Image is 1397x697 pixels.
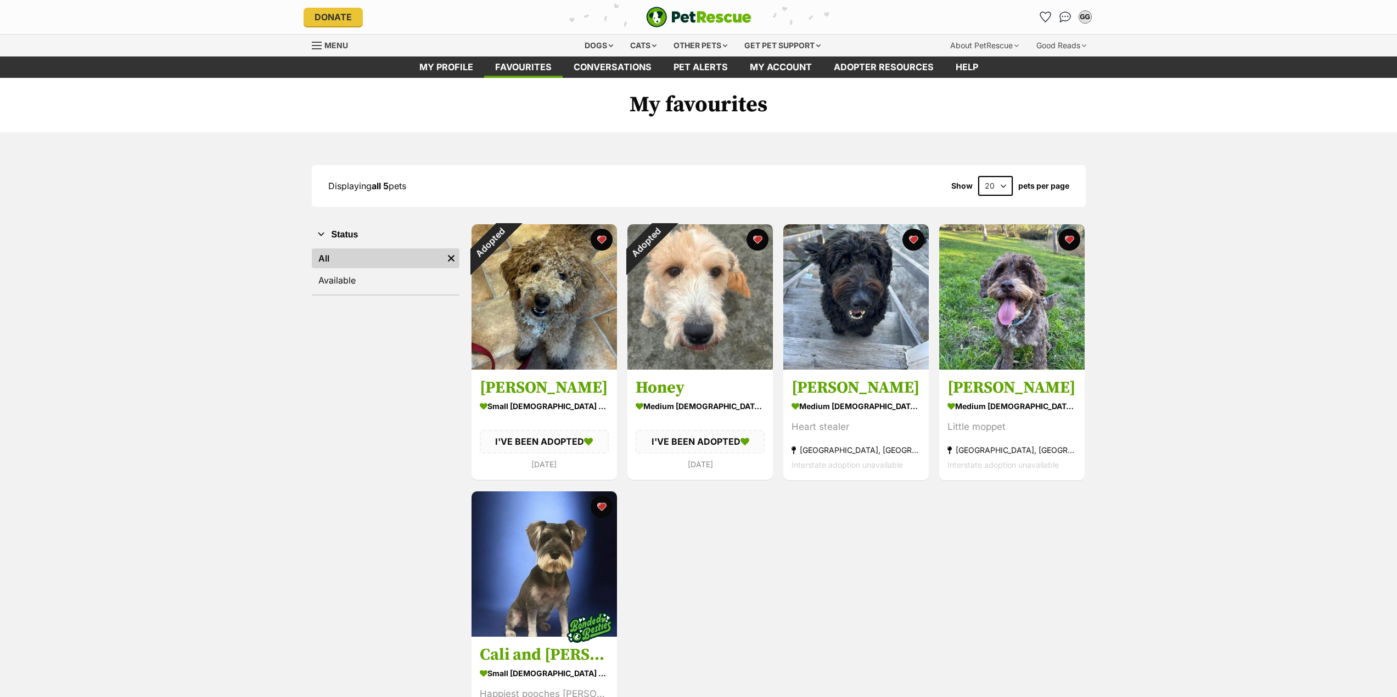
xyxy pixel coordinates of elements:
[1057,8,1074,26] a: Conversations
[1037,8,1054,26] a: Favourites
[783,224,929,370] img: Bodhi Quinnell
[312,35,356,54] a: Menu
[627,370,773,480] a: Honey medium [DEMOGRAPHIC_DATA] Dog I'VE BEEN ADOPTED [DATE] favourite
[577,35,621,56] div: Dogs
[484,56,563,78] a: Favourites
[747,229,768,251] button: favourite
[328,180,406,191] span: Displaying pets
[312,228,459,242] button: Status
[312,270,459,290] a: Available
[627,224,773,370] img: Honey
[939,224,1085,370] img: Milo Russelton
[591,496,613,518] button: favourite
[942,35,1026,56] div: About PetRescue
[372,180,389,191] strong: all 5
[480,399,609,415] div: small [DEMOGRAPHIC_DATA] Dog
[312,248,443,268] a: All
[947,399,1076,415] div: medium [DEMOGRAPHIC_DATA] Dog
[408,56,484,78] a: My profile
[562,600,617,655] img: bonded besties
[737,35,828,56] div: Get pet support
[947,443,1076,458] div: [GEOGRAPHIC_DATA], [GEOGRAPHIC_DATA]
[1029,35,1094,56] div: Good Reads
[792,378,921,399] h3: [PERSON_NAME]
[443,248,459,268] a: Remove filter
[304,8,363,26] a: Donate
[947,378,1076,399] h3: [PERSON_NAME]
[563,56,663,78] a: conversations
[636,378,765,399] h3: Honey
[939,370,1085,481] a: [PERSON_NAME] medium [DEMOGRAPHIC_DATA] Dog Little moppet [GEOGRAPHIC_DATA], [GEOGRAPHIC_DATA] In...
[663,56,739,78] a: Pet alerts
[902,229,924,251] button: favourite
[1080,12,1091,22] div: GG
[613,210,678,275] div: Adopted
[324,41,348,50] span: Menu
[312,246,459,294] div: Status
[947,461,1059,470] span: Interstate adoption unavailable
[947,420,1076,435] div: Little moppet
[636,457,765,472] div: [DATE]
[636,430,765,454] div: I'VE BEEN ADOPTED
[646,7,751,27] a: PetRescue
[823,56,945,78] a: Adopter resources
[472,224,617,370] img: Bailey
[480,457,609,472] div: [DATE]
[945,56,989,78] a: Help
[472,491,617,637] img: Cali and Theo
[739,56,823,78] a: My account
[480,644,609,665] h3: Cali and [PERSON_NAME]
[646,7,751,27] img: logo-e224e6f780fb5917bec1dbf3a21bbac754714ae5b6737aabdf751b685950b380.svg
[480,378,609,399] h3: [PERSON_NAME]
[472,361,617,372] a: Adopted
[783,370,929,481] a: [PERSON_NAME] medium [DEMOGRAPHIC_DATA] Dog Heart stealer [GEOGRAPHIC_DATA], [GEOGRAPHIC_DATA] In...
[622,35,664,56] div: Cats
[1076,8,1094,26] button: My account
[1037,8,1094,26] ul: Account quick links
[1059,12,1071,22] img: chat-41dd97257d64d25036548639549fe6c8038ab92f7586957e7f3b1b290dea8141.svg
[792,420,921,435] div: Heart stealer
[472,370,617,480] a: [PERSON_NAME] small [DEMOGRAPHIC_DATA] Dog I'VE BEEN ADOPTED [DATE] favourite
[636,399,765,415] div: medium [DEMOGRAPHIC_DATA] Dog
[480,665,609,681] div: small [DEMOGRAPHIC_DATA] Dog
[951,182,973,190] span: Show
[792,443,921,458] div: [GEOGRAPHIC_DATA], [GEOGRAPHIC_DATA]
[1018,182,1069,190] label: pets per page
[1058,229,1080,251] button: favourite
[627,361,773,372] a: Adopted
[792,399,921,415] div: medium [DEMOGRAPHIC_DATA] Dog
[457,210,522,275] div: Adopted
[666,35,735,56] div: Other pets
[591,229,613,251] button: favourite
[480,430,609,454] div: I'VE BEEN ADOPTED
[792,461,903,470] span: Interstate adoption unavailable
